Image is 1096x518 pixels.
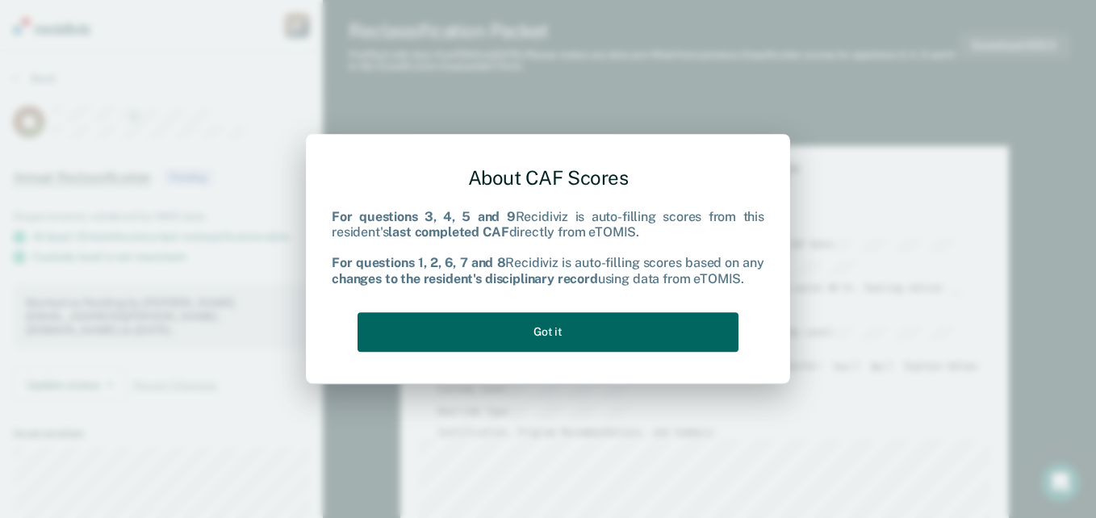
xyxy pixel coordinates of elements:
b: For questions 3, 4, 5 and 9 [332,209,516,224]
button: Got it [358,312,738,352]
b: changes to the resident's disciplinary record [332,271,598,286]
b: last completed CAF [388,224,508,240]
b: For questions 1, 2, 6, 7 and 8 [332,256,505,271]
div: About CAF Scores [332,153,764,203]
div: Recidiviz is auto-filling scores from this resident's directly from eTOMIS. Recidiviz is auto-fil... [332,209,764,286]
